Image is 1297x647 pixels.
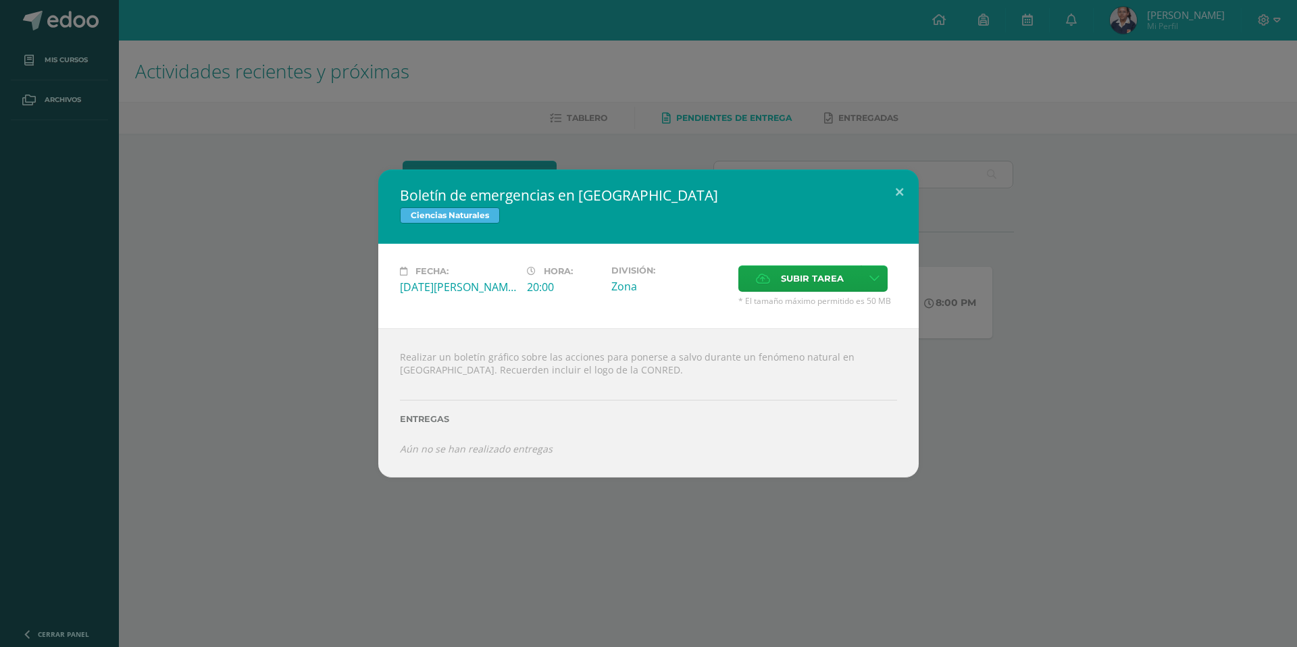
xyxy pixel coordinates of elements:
[544,266,573,276] span: Hora:
[527,280,601,294] div: 20:00
[400,442,553,455] i: Aún no se han realizado entregas
[781,266,844,291] span: Subir tarea
[378,328,919,477] div: Realizar un boletín gráfico sobre las acciones para ponerse a salvo durante un fenómeno natural e...
[415,266,449,276] span: Fecha:
[738,295,897,307] span: * El tamaño máximo permitido es 50 MB
[400,414,897,424] label: Entregas
[400,207,500,224] span: Ciencias Naturales
[880,170,919,215] button: Close (Esc)
[611,279,728,294] div: Zona
[611,265,728,276] label: División:
[400,186,897,205] h2: Boletín de emergencias en [GEOGRAPHIC_DATA]
[400,280,516,294] div: [DATE][PERSON_NAME]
